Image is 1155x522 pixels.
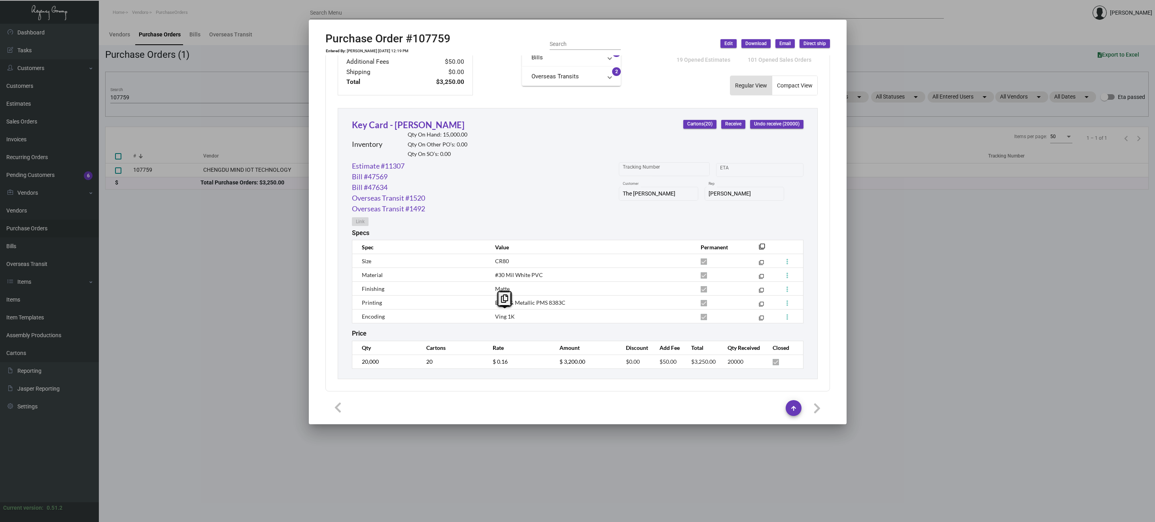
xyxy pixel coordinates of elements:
th: Qty [352,341,418,355]
div: 0.51.2 [47,504,62,512]
td: Entered By: [325,49,346,53]
a: Estimate #11307 [352,161,405,171]
a: Overseas Transit #1520 [352,193,425,203]
td: [PERSON_NAME] [DATE] 12:19 PM [346,49,409,53]
span: Size [362,258,371,264]
button: Edit [720,39,737,48]
span: Email [779,40,791,47]
a: Overseas Transit #1492 [352,203,425,214]
h2: Specs [352,229,369,237]
span: Printing [362,299,382,306]
div: Current version: [3,504,43,512]
td: $50.00 [417,57,465,67]
button: Cartons(20) [683,120,716,129]
button: Link [352,217,369,226]
input: End date [751,167,789,173]
a: Key Card - [PERSON_NAME] [352,120,465,130]
th: Add Fee [652,341,683,355]
h2: Qty On SO’s: 0.00 [408,151,467,158]
span: 101 Opened Sales Orders [748,57,811,63]
input: Start date [720,167,745,173]
button: Direct ship [800,39,830,48]
button: 19 Opened Estimates [670,53,737,67]
span: 20000 [728,358,743,365]
th: Spec [352,240,487,254]
span: $50.00 [660,358,677,365]
span: 19 Opened Estimates [677,57,730,63]
th: Qty Received [720,341,765,355]
span: Encoding [362,313,385,320]
td: Shipping [346,67,417,77]
span: Black & Metallic PMS 8383C [495,299,565,306]
span: #30 Mil White PVC [495,271,543,278]
span: Cartons [687,121,713,127]
h2: Inventory [352,140,382,149]
mat-expansion-panel-header: Overseas Transits [522,67,621,86]
td: Additional Fees [346,57,417,67]
button: Undo receive (20000) [750,120,803,129]
mat-expansion-panel-header: Bills [522,48,621,67]
span: $3,250.00 [691,358,716,365]
span: (20) [704,121,713,127]
span: CR80 [495,258,509,264]
h2: Price [352,330,367,337]
mat-panel-title: Bills [531,53,602,62]
th: Rate [485,341,551,355]
mat-icon: filter_none [759,275,764,281]
span: Material [362,271,383,278]
mat-icon: filter_none [759,262,764,267]
th: Permanent [693,240,747,254]
a: Bill #47634 [352,182,388,193]
button: Email [775,39,795,48]
span: Finishing [362,285,384,292]
mat-icon: filter_none [759,317,764,322]
td: $0.00 [417,67,465,77]
span: Undo receive (20000) [754,121,800,127]
span: Direct ship [803,40,826,47]
mat-icon: filter_none [759,289,764,294]
mat-panel-title: Overseas Transits [531,72,602,81]
mat-icon: filter_none [759,303,764,308]
span: Matte [495,285,510,292]
td: $3,250.00 [417,77,465,87]
span: Receive [725,121,741,127]
button: Regular View [730,76,772,95]
a: Bill #47569 [352,171,388,182]
i: Copy [501,294,508,303]
button: Download [741,39,771,48]
span: Ving 1K [495,313,515,320]
mat-icon: filter_none [759,246,765,252]
th: Amount [552,341,618,355]
h2: Purchase Order #107759 [325,32,450,46]
td: Total [346,77,417,87]
th: Discount [618,341,652,355]
h2: Qty On Other PO’s: 0.00 [408,141,467,148]
button: Compact View [772,76,817,95]
button: Receive [721,120,745,129]
th: Value [487,240,692,254]
span: Link [356,218,365,225]
span: $0.00 [626,358,640,365]
button: 101 Opened Sales Orders [741,53,818,67]
h2: Qty On Hand: 15,000.00 [408,131,467,138]
span: Download [745,40,767,47]
th: Cartons [418,341,485,355]
span: Edit [724,40,733,47]
th: Total [683,341,720,355]
th: Closed [765,341,803,355]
